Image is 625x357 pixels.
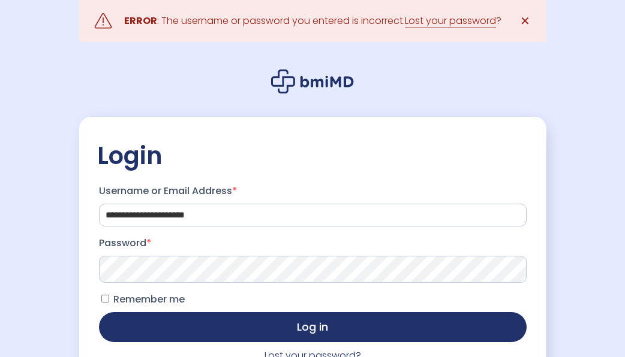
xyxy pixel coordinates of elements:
strong: ERROR [124,14,157,28]
a: ✕ [513,9,537,33]
button: Log in [99,312,527,342]
a: Lost your password [405,14,496,28]
span: ✕ [520,13,530,29]
input: Remember me [101,295,109,302]
div: : The username or password you entered is incorrect. ? [124,13,501,29]
span: Remember me [113,292,185,306]
label: Password [99,234,527,253]
h2: Login [97,141,528,171]
label: Username or Email Address [99,181,527,201]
